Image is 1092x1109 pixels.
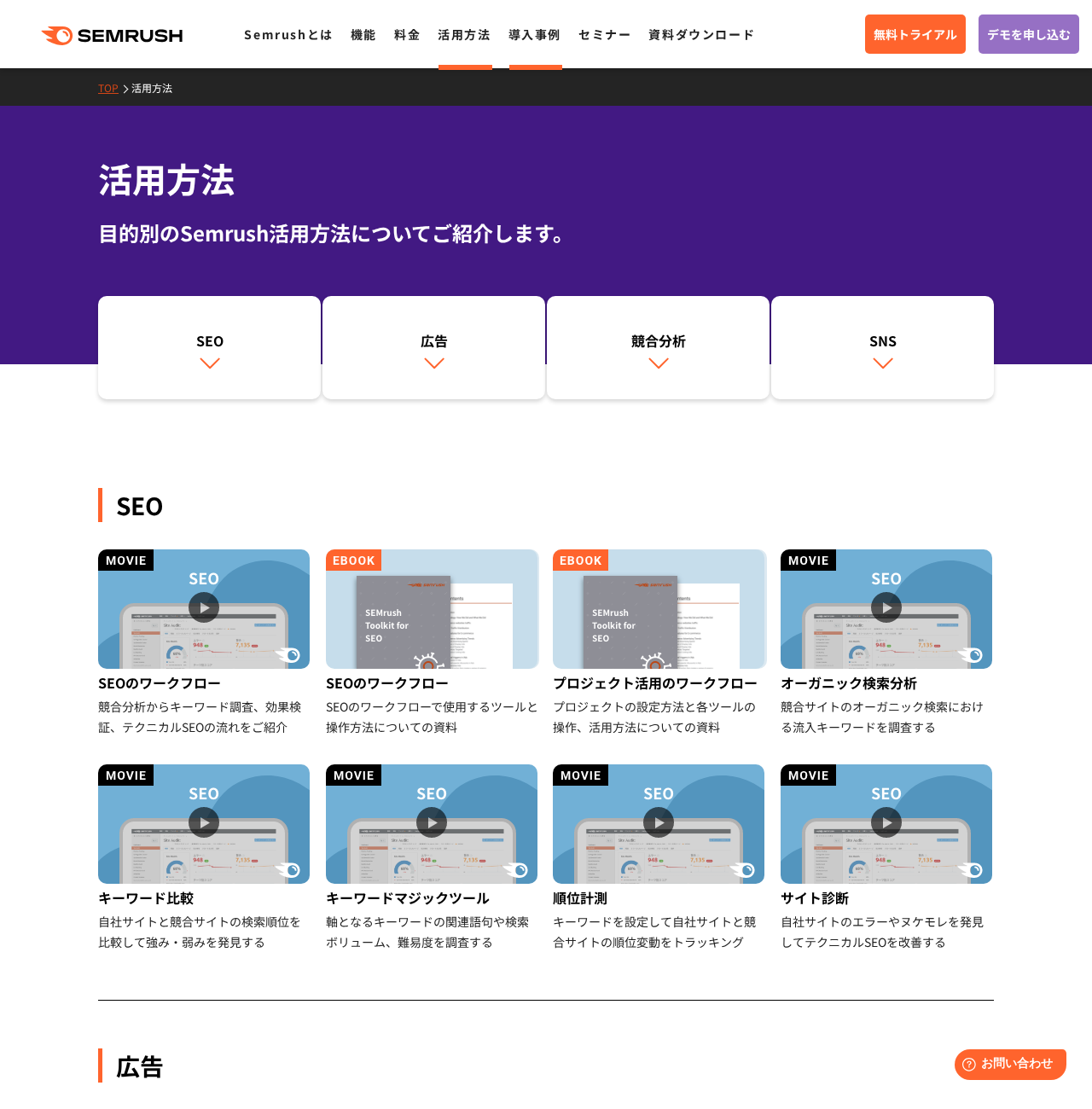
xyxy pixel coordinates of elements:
a: デモを申し込む [979,15,1079,54]
span: 無料トライアル [874,25,957,44]
div: キーワードを設定して自社サイトと競合サイトの順位変動をトラッキング [553,911,767,952]
a: オーガニック検索分析 競合サイトのオーガニック検索における流入キーワードを調査する [781,549,995,737]
div: 競合分析からキーワード調査、効果検証、テクニカルSEOの流れをご紹介 [98,696,312,737]
iframe: Help widget launcher [940,1042,1073,1090]
a: キーワード比較 自社サイトと競合サイトの検索順位を比較して強み・弱みを発見する [98,764,312,952]
a: 資料ダウンロード [648,26,755,43]
a: サイト診断 自社サイトのエラーやヌケモレを発見してテクニカルSEOを改善する [781,764,995,952]
a: キーワードマジックツール 軸となるキーワードの関連語句や検索ボリューム、難易度を調査する [326,764,540,952]
div: プロジェクトの設定方法と各ツールの操作、活用方法についての資料 [553,696,767,737]
div: 広告 [331,330,537,351]
a: SEO [98,296,321,400]
a: SNS [771,296,994,400]
div: 競合サイトのオーガニック検索における流入キーワードを調査する [781,696,995,737]
div: キーワードマジックツール [326,884,540,911]
div: SNS [780,330,985,351]
div: SEOのワークフロー [326,669,540,696]
div: キーワード比較 [98,884,312,911]
a: 活用方法 [131,80,185,95]
span: デモを申し込む [987,25,1071,44]
div: 順位計測 [553,884,767,911]
div: プロジェクト活用のワークフロー [553,669,767,696]
a: TOP [98,80,131,95]
div: 競合分析 [555,330,761,351]
a: SEOのワークフロー SEOのワークフローで使用するツールと操作方法についての資料 [326,549,540,737]
a: 広告 [322,296,545,400]
div: 自社サイトのエラーやヌケモレを発見してテクニカルSEOを改善する [781,911,995,952]
a: 機能 [351,26,377,43]
div: 軸となるキーワードの関連語句や検索ボリューム、難易度を調査する [326,911,540,952]
div: 広告 [98,1048,994,1083]
a: セミナー [578,26,631,43]
a: 料金 [394,26,421,43]
a: プロジェクト活用のワークフロー プロジェクトの設定方法と各ツールの操作、活用方法についての資料 [553,549,767,737]
h1: 活用方法 [98,154,994,204]
div: SEO [98,488,994,522]
a: 順位計測 キーワードを設定して自社サイトと競合サイトの順位変動をトラッキング [553,764,767,952]
div: SEO [107,330,312,351]
a: 競合分析 [547,296,770,400]
a: Semrushとは [244,26,333,43]
a: 活用方法 [438,26,491,43]
div: SEOのワークフロー [98,669,312,696]
div: 目的別のSemrush活用方法についてご紹介します。 [98,218,994,248]
div: SEOのワークフローで使用するツールと操作方法についての資料 [326,696,540,737]
div: オーガニック検索分析 [781,669,995,696]
a: 導入事例 [508,26,561,43]
div: 自社サイトと競合サイトの検索順位を比較して強み・弱みを発見する [98,911,312,952]
a: 無料トライアル [865,15,966,54]
a: SEOのワークフロー 競合分析からキーワード調査、効果検証、テクニカルSEOの流れをご紹介 [98,549,312,737]
div: サイト診断 [781,884,995,911]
